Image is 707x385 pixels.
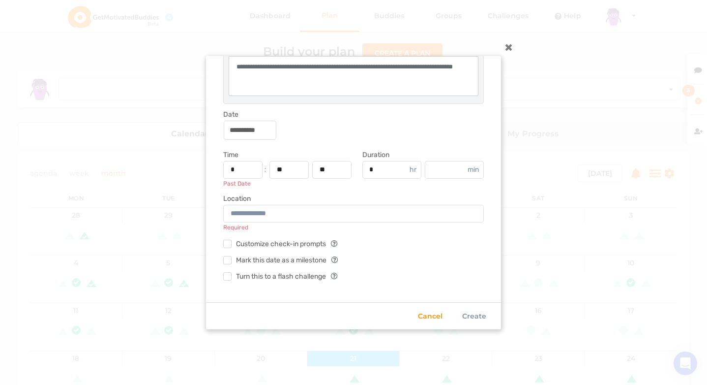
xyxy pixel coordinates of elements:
[223,272,326,283] label: Turn this to a flash challenge
[223,240,326,251] label: Customize check-in prompts
[410,164,416,174] span: hr
[223,108,484,120] h4: Date
[362,149,484,160] h4: Duration
[462,310,486,322] a: Create
[224,121,276,139] input: Date
[265,160,266,178] span: :
[223,179,352,188] p: Past Date
[223,149,352,160] h4: Time
[418,310,442,322] a: Cancel
[223,192,484,204] h4: Location
[468,164,479,174] span: min
[223,256,326,267] label: Mark this date as a milestone
[223,223,484,231] p: Required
